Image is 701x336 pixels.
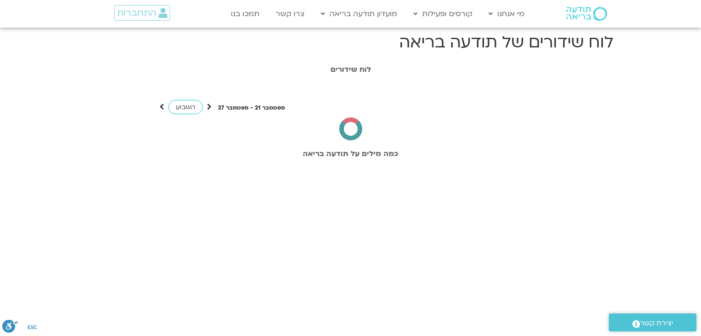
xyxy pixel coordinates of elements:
h2: כמה מילים על תודעה בריאה [93,150,609,158]
span: יצירת קשר [640,317,673,330]
a: מי אנחנו [484,5,529,23]
a: התחברות [114,5,170,21]
a: קורסים ופעילות [409,5,477,23]
h1: לוח שידורים [93,65,609,74]
a: צרו קשר [271,5,309,23]
p: ספטמבר 21 - ספטמבר 27 [218,103,285,113]
a: מועדון תודעה בריאה [316,5,402,23]
a: השבוע [168,100,203,114]
span: התחברות [117,8,156,18]
a: תמכו בנו [226,5,264,23]
a: יצירת קשר [609,313,696,331]
img: תודעה בריאה [566,7,607,21]
h1: לוח שידורים של תודעה בריאה [88,31,613,53]
span: השבוע [176,103,195,111]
